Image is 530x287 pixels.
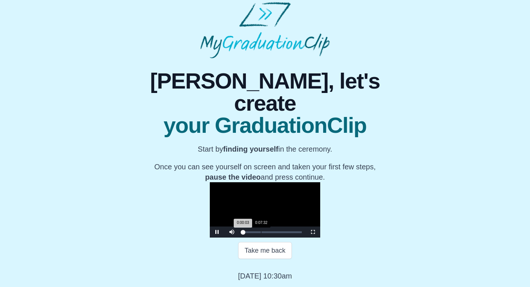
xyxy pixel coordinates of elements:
b: pause the video [205,173,261,181]
span: [PERSON_NAME], let's create [132,70,397,114]
p: Once you can see yourself on screen and taken your first few steps, and press continue. [132,162,397,182]
button: Take me back [238,242,291,259]
img: MyGraduationClip [200,2,330,58]
div: Progress Bar [243,231,302,233]
b: finding yourself [223,145,278,153]
div: Video Player [210,182,320,238]
button: Pause [210,227,225,238]
button: Mute [225,227,239,238]
p: Start by in the ceremony. [132,144,397,154]
p: [DATE] 10:30am [238,271,292,281]
span: your GraduationClip [132,114,397,136]
button: Fullscreen [305,227,320,238]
